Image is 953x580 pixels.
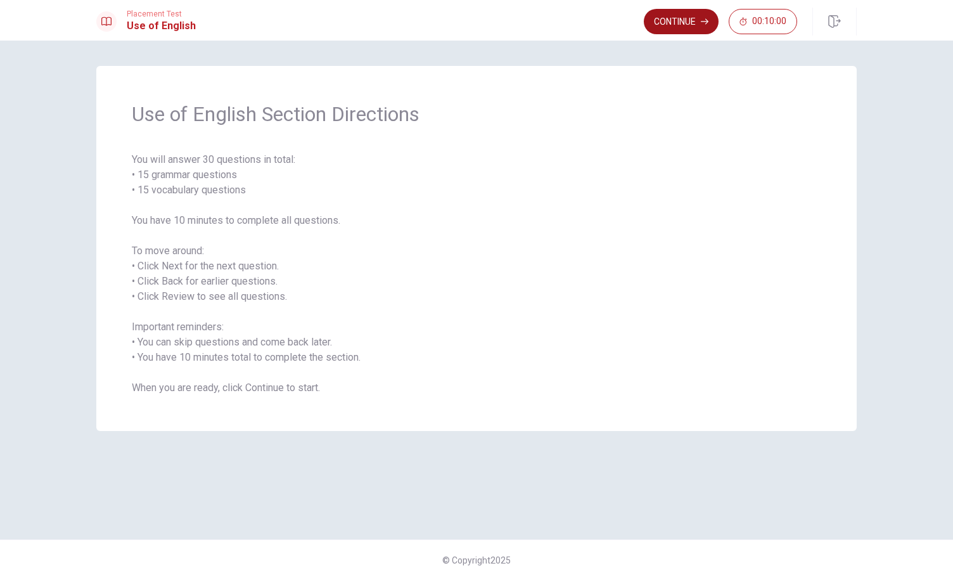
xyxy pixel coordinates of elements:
span: 00:10:00 [752,16,786,27]
button: Continue [644,9,719,34]
span: Use of English Section Directions [132,101,821,127]
span: Placement Test [127,10,196,18]
button: 00:10:00 [729,9,797,34]
span: You will answer 30 questions in total: • 15 grammar questions • 15 vocabulary questions You have ... [132,152,821,396]
span: © Copyright 2025 [442,555,511,565]
h1: Use of English [127,18,196,34]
